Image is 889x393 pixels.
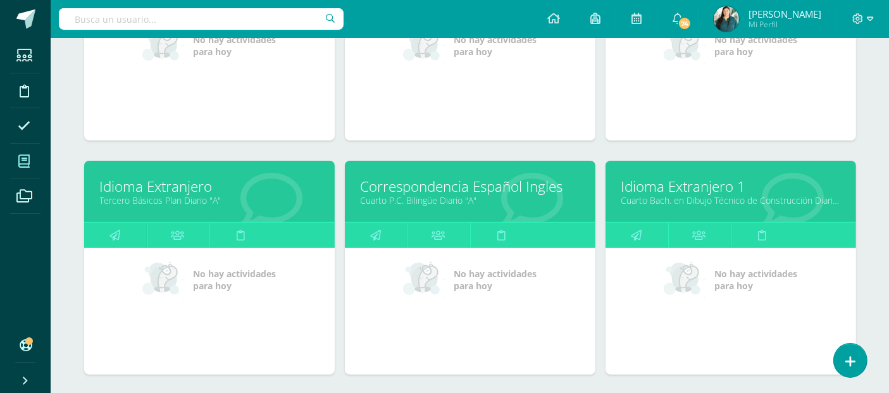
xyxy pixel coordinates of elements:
[714,6,739,32] img: d539b655c4d83b8a2c400bde974854a3.png
[454,34,537,58] span: No hay actividades para hoy
[403,261,445,299] img: no_activities_small.png
[621,194,840,206] a: Cuarto Bach. en Dibujo Técnico de Construcción Diario "A"
[749,8,821,20] span: [PERSON_NAME]
[714,34,797,58] span: No hay actividades para hoy
[361,177,580,196] a: Correspondencia Español Ingles
[142,261,184,299] img: no_activities_small.png
[193,34,276,58] span: No hay actividades para hoy
[454,268,537,292] span: No hay actividades para hoy
[621,177,840,196] a: Idioma Extranjero 1
[100,194,319,206] a: Tercero Básicos Plan Diario "A"
[100,177,319,196] a: Idioma Extranjero
[142,27,184,65] img: no_activities_small.png
[403,27,445,65] img: no_activities_small.png
[664,27,706,65] img: no_activities_small.png
[193,268,276,292] span: No hay actividades para hoy
[59,8,344,30] input: Busca un usuario...
[361,194,580,206] a: Cuarto P.C. Bilingüe Diario "A"
[664,261,706,299] img: no_activities_small.png
[749,19,821,30] span: Mi Perfil
[678,16,692,30] span: 74
[714,268,797,292] span: No hay actividades para hoy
